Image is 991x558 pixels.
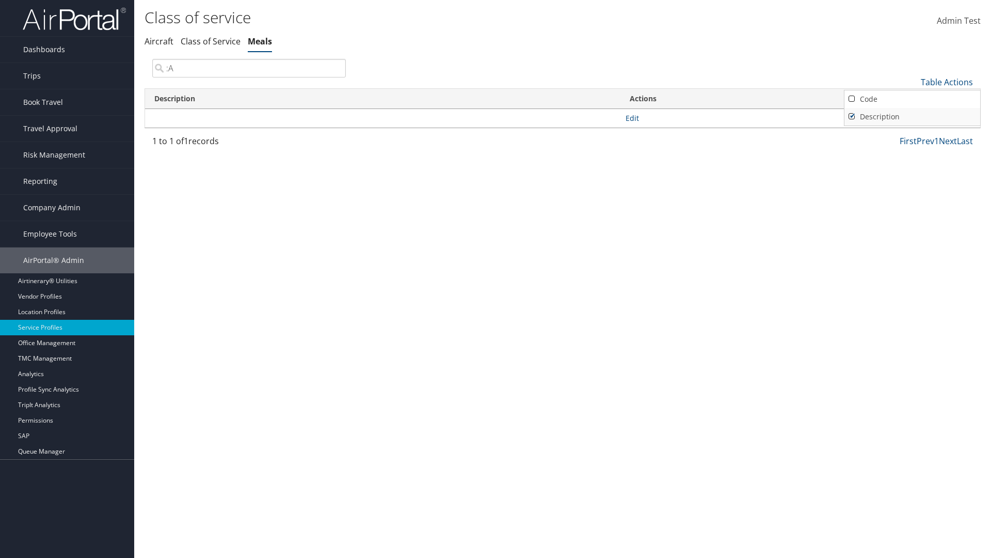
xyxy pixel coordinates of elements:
[23,195,81,221] span: Company Admin
[23,63,41,89] span: Trips
[23,7,126,31] img: airportal-logo.png
[23,37,65,63] span: Dashboards
[23,142,85,168] span: Risk Management
[23,89,63,115] span: Book Travel
[844,108,980,126] a: Description
[844,90,980,108] a: Code
[23,221,77,247] span: Employee Tools
[23,168,57,194] span: Reporting
[23,116,77,142] span: Travel Approval
[23,247,84,273] span: AirPortal® Admin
